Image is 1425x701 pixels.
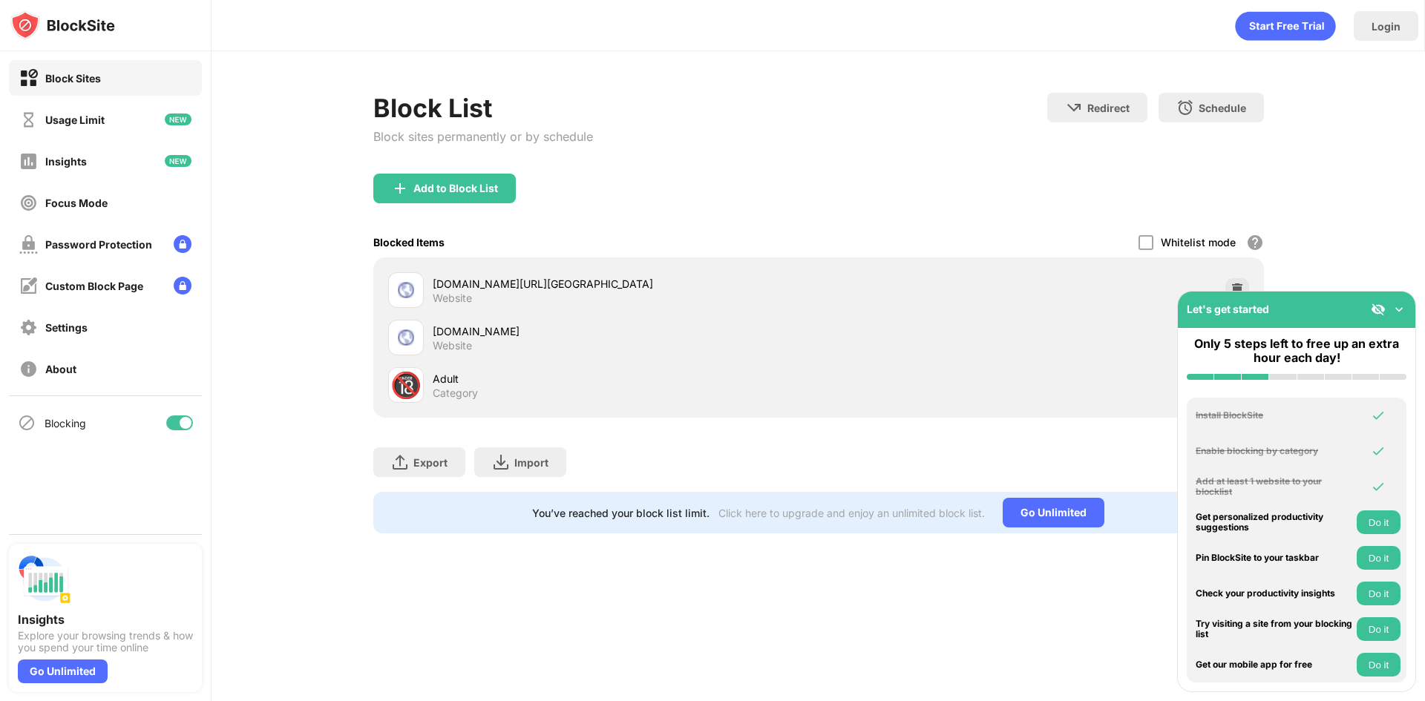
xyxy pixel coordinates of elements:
div: Get personalized productivity suggestions [1196,512,1353,533]
div: Focus Mode [45,197,108,209]
img: focus-off.svg [19,194,38,212]
button: Do it [1357,546,1401,570]
div: Let's get started [1187,303,1269,315]
div: Settings [45,321,88,334]
img: favicons [397,281,415,299]
img: lock-menu.svg [174,235,191,253]
div: Whitelist mode [1161,236,1236,249]
div: Schedule [1199,102,1246,114]
img: about-off.svg [19,360,38,378]
div: Block Sites [45,72,101,85]
div: Add to Block List [413,182,498,194]
div: About [45,363,76,375]
div: Category [433,386,478,400]
div: Try visiting a site from your blocking list [1196,619,1353,640]
div: Login [1372,20,1401,33]
div: Block List [373,93,593,123]
div: Blocked Items [373,236,445,249]
img: logo-blocksite.svg [10,10,115,40]
div: Block sites permanently or by schedule [373,129,593,144]
div: Website [433,339,472,352]
div: Go Unlimited [18,659,108,683]
div: Pin BlockSite to your taskbar [1196,553,1353,563]
img: insights-off.svg [19,152,38,171]
img: omni-setup-toggle.svg [1392,302,1406,317]
img: push-insights.svg [18,553,71,606]
div: [DOMAIN_NAME][URL][GEOGRAPHIC_DATA] [433,276,819,292]
img: blocking-icon.svg [18,414,36,432]
div: Check your productivity insights [1196,588,1353,599]
div: Insights [45,155,87,168]
img: new-icon.svg [165,113,191,125]
img: new-icon.svg [165,155,191,167]
div: Custom Block Page [45,280,143,292]
div: Website [433,292,472,305]
img: favicons [397,329,415,346]
button: Do it [1357,582,1401,605]
div: Only 5 steps left to free up an extra hour each day! [1187,337,1406,365]
img: settings-off.svg [19,318,38,337]
div: Blocking [45,417,86,430]
div: Usage Limit [45,113,105,126]
div: [DOMAIN_NAME] [433,323,819,339]
img: omni-check.svg [1371,444,1386,458]
div: Insights [18,612,193,627]
div: Password Protection [45,238,152,251]
img: lock-menu.svg [174,277,191,294]
img: omni-check.svg [1371,479,1386,494]
img: omni-check.svg [1371,408,1386,423]
button: Do it [1357,617,1401,641]
img: time-usage-off.svg [19,111,38,129]
img: customize-block-page-off.svg [19,277,38,295]
div: Go Unlimited [1003,498,1104,527]
img: eye-not-visible.svg [1371,302,1386,317]
img: block-on.svg [19,69,38,88]
div: Click here to upgrade and enjoy an unlimited block list. [718,507,985,519]
div: Add at least 1 website to your blocklist [1196,476,1353,498]
div: Import [514,456,548,469]
div: You’ve reached your block list limit. [532,507,710,519]
div: Enable blocking by category [1196,446,1353,456]
div: Get our mobile app for free [1196,659,1353,670]
div: Redirect [1087,102,1130,114]
button: Do it [1357,510,1401,534]
div: Adult [433,371,819,386]
div: animation [1235,11,1336,41]
div: Explore your browsing trends & how you spend your time online [18,630,193,654]
div: Install BlockSite [1196,410,1353,421]
div: 🔞 [390,370,422,401]
img: password-protection-off.svg [19,235,38,254]
button: Do it [1357,653,1401,677]
div: Export [413,456,448,469]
